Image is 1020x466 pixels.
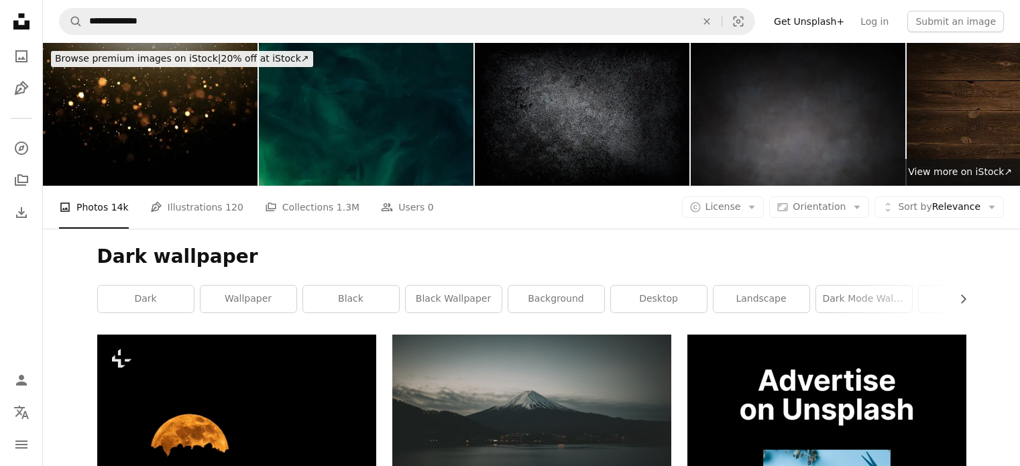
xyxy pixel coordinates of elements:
button: Language [8,399,35,426]
a: desktop [611,286,707,312]
img: Golden Bokeh Background [43,43,258,186]
button: Orientation [769,196,869,218]
img: Vapor cloud glitter mist green blue smoke on dark [259,43,473,186]
a: Get Unsplash+ [766,11,852,32]
a: View more on iStock↗ [900,159,1020,186]
span: Browse premium images on iStock | [55,53,221,64]
span: License [705,201,741,212]
a: Download History [8,199,35,226]
a: Collections [8,167,35,194]
a: black [303,286,399,312]
a: dark mode wallpaper [816,286,912,312]
a: background [508,286,604,312]
form: Find visuals sitewide [59,8,755,35]
button: Search Unsplash [60,9,82,34]
img: XXXL dark concrete [475,43,689,186]
span: 0 [428,200,434,215]
a: dark [98,286,194,312]
a: Photos [8,43,35,70]
a: Explore [8,135,35,162]
button: Visual search [722,9,754,34]
a: Users 0 [381,186,434,229]
span: Relevance [898,200,980,214]
a: photo of mountain [392,422,671,434]
a: landscape [714,286,809,312]
a: nature [919,286,1015,312]
span: Sort by [898,201,931,212]
img: Eggplant Background [691,43,905,186]
a: black wallpaper [406,286,502,312]
a: Log in [852,11,897,32]
a: Browse premium images on iStock|20% off at iStock↗ [43,43,321,75]
span: 1.3M [337,200,359,215]
a: Log in / Sign up [8,367,35,394]
button: Menu [8,431,35,458]
button: Sort byRelevance [874,196,1004,218]
a: Collections 1.3M [265,186,359,229]
a: Illustrations [8,75,35,102]
div: 20% off at iStock ↗ [51,51,313,67]
span: 120 [225,200,243,215]
button: Submit an image [907,11,1004,32]
a: wallpaper [201,286,296,312]
span: View more on iStock ↗ [908,166,1012,177]
a: Illustrations 120 [150,186,243,229]
button: scroll list to the right [951,286,966,312]
button: Clear [692,9,722,34]
button: License [682,196,764,218]
a: a full moon is seen in the dark sky [97,421,376,433]
h1: Dark wallpaper [97,245,966,269]
span: Orientation [793,201,846,212]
